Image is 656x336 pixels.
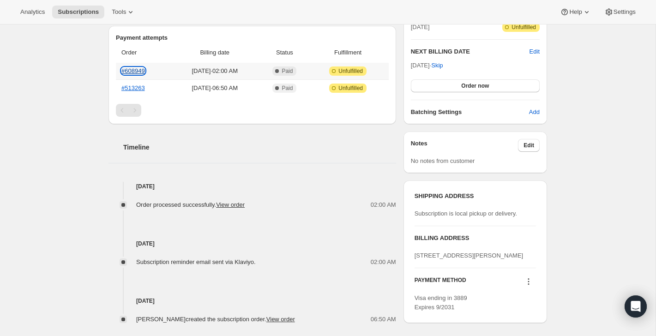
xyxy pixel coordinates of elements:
[106,6,141,18] button: Tools
[116,104,389,117] nav: Pagination
[173,48,256,57] span: Billing date
[338,67,363,75] span: Unfulfilled
[262,48,307,57] span: Status
[15,6,50,18] button: Analytics
[282,84,293,92] span: Paid
[415,234,536,243] h3: BILLING ADDRESS
[411,79,540,92] button: Order now
[569,8,582,16] span: Help
[123,143,396,152] h2: Timeline
[20,8,45,16] span: Analytics
[108,239,396,248] h4: [DATE]
[173,84,256,93] span: [DATE] · 06:50 AM
[524,105,545,120] button: Add
[411,139,518,152] h3: Notes
[426,58,448,73] button: Skip
[411,23,430,32] span: [DATE]
[112,8,126,16] span: Tools
[415,192,536,201] h3: SHIPPING ADDRESS
[415,210,517,217] span: Subscription is local pickup or delivery.
[52,6,104,18] button: Subscriptions
[599,6,641,18] button: Settings
[371,200,396,210] span: 02:00 AM
[108,296,396,306] h4: [DATE]
[136,258,256,265] span: Subscription reminder email sent via Klaviyo.
[371,258,396,267] span: 02:00 AM
[529,108,540,117] span: Add
[512,24,536,31] span: Unfulfilled
[121,84,145,91] a: #513263
[136,201,245,208] span: Order processed successfully.
[524,142,534,149] span: Edit
[173,66,256,76] span: [DATE] · 02:00 AM
[415,294,467,311] span: Visa ending in 3889 Expires 9/2031
[116,42,170,63] th: Order
[266,316,295,323] a: View order
[282,67,293,75] span: Paid
[415,276,466,289] h3: PAYMENT METHOD
[216,201,245,208] a: View order
[431,61,443,70] span: Skip
[518,139,540,152] button: Edit
[371,315,396,324] span: 06:50 AM
[415,252,524,259] span: [STREET_ADDRESS][PERSON_NAME]
[614,8,636,16] span: Settings
[338,84,363,92] span: Unfulfilled
[116,33,389,42] h2: Payment attempts
[461,82,489,90] span: Order now
[411,47,530,56] h2: NEXT BILLING DATE
[625,295,647,318] div: Open Intercom Messenger
[530,47,540,56] button: Edit
[411,157,475,164] span: No notes from customer
[411,108,529,117] h6: Batching Settings
[554,6,596,18] button: Help
[108,182,396,191] h4: [DATE]
[136,316,295,323] span: [PERSON_NAME] created the subscription order.
[58,8,99,16] span: Subscriptions
[411,62,443,69] span: [DATE] ·
[121,67,145,74] a: #608949
[313,48,383,57] span: Fulfillment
